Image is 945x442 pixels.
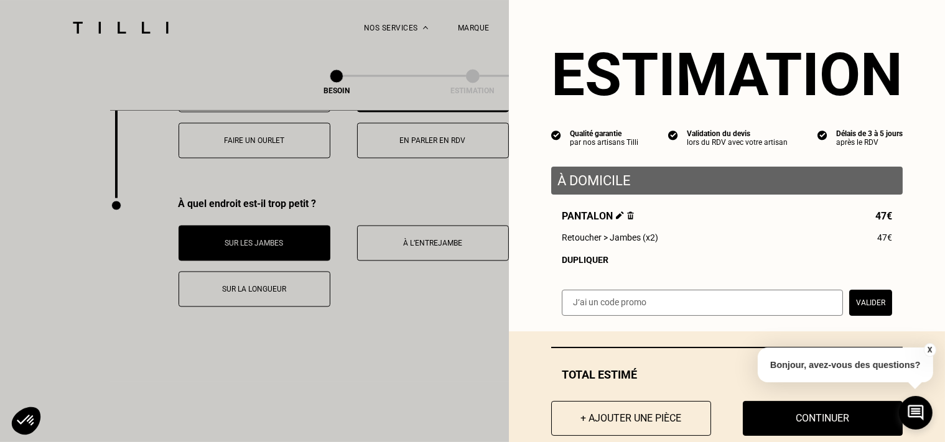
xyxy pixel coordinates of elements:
div: après le RDV [836,138,903,147]
button: + Ajouter une pièce [551,401,711,436]
div: Dupliquer [562,255,892,265]
div: par nos artisans Tilli [570,138,638,147]
div: Total estimé [551,368,903,381]
input: J‘ai un code promo [562,290,843,316]
button: Valider [849,290,892,316]
div: Délais de 3 à 5 jours [836,129,903,138]
img: icon list info [551,129,561,140]
section: Estimation [551,40,903,109]
button: Continuer [743,401,903,436]
span: Pantalon [562,210,634,222]
div: lors du RDV avec votre artisan [687,138,788,147]
span: 47€ [877,233,892,242]
button: X [923,343,936,357]
div: Validation du devis [687,129,788,138]
p: Bonjour, avez-vous des questions? [758,348,933,382]
img: Supprimer [627,211,634,219]
span: 47€ [875,210,892,222]
span: Retoucher > Jambes (x2) [562,233,658,242]
img: Éditer [616,211,624,219]
img: icon list info [817,129,827,140]
div: Qualité garantie [570,129,638,138]
p: À domicile [557,173,896,188]
img: icon list info [668,129,678,140]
